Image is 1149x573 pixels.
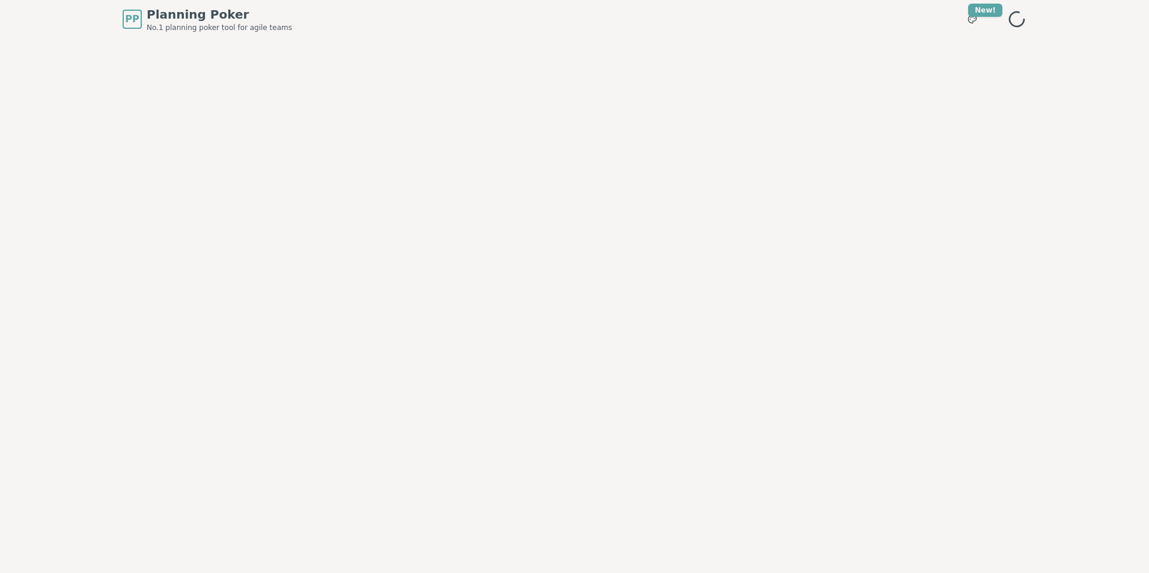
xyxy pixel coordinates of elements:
div: New! [968,4,1002,17]
span: Planning Poker [147,6,292,23]
a: PPPlanning PokerNo.1 planning poker tool for agile teams [123,6,292,32]
span: PP [125,12,139,26]
button: New! [962,8,983,30]
span: No.1 planning poker tool for agile teams [147,23,292,32]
